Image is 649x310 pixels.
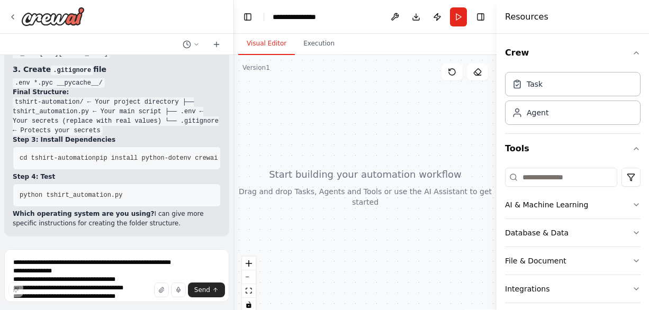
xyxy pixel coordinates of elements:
[13,65,106,74] strong: 3. Create file
[13,136,115,143] strong: Step 3: Install Dependencies
[194,286,210,294] span: Send
[8,282,23,297] button: Improve this prompt
[178,38,204,51] button: Switch to previous chat
[473,10,488,24] button: Hide right sidebar
[505,199,588,210] div: AI & Machine Learning
[13,78,105,88] code: .env *.pyc __pycache__/
[505,247,641,275] button: File & Document
[505,38,641,68] button: Crew
[20,154,96,162] span: cd tshirt-automation
[238,33,295,55] button: Visual Editor
[13,210,155,217] strong: Which operating system are you using?
[171,282,186,297] button: Click to speak your automation idea
[505,284,549,294] div: Integrations
[13,88,69,96] strong: Final Structure:
[242,284,256,298] button: fit view
[51,66,93,75] code: .gitignore
[13,209,221,228] p: I can give more specific instructions for creating the folder structure.
[188,282,225,297] button: Send
[527,107,548,118] div: Agent
[505,11,548,23] h4: Resources
[505,256,566,266] div: File & Document
[295,33,343,55] button: Execution
[208,38,225,51] button: Start a new chat
[242,270,256,284] button: zoom out
[505,68,641,133] div: Crew
[21,7,85,26] img: Logo
[527,79,543,89] div: Task
[13,173,55,180] strong: Step 4: Test
[242,63,270,72] div: Version 1
[240,10,255,24] button: Hide left sidebar
[273,12,326,22] nav: breadcrumb
[242,257,256,270] button: zoom in
[96,154,252,162] span: pip install python-dotenv crewai requests
[20,192,122,199] span: python tshirt_automation.py
[505,191,641,218] button: AI & Machine Learning
[505,134,641,163] button: Tools
[13,97,219,135] code: tshirt-automation/ ← Your project directory ├── tshirt_automation.py ← Your main script ├── .env ...
[505,227,569,238] div: Database & Data
[505,275,641,303] button: Integrations
[154,282,169,297] button: Upload files
[505,219,641,247] button: Database & Data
